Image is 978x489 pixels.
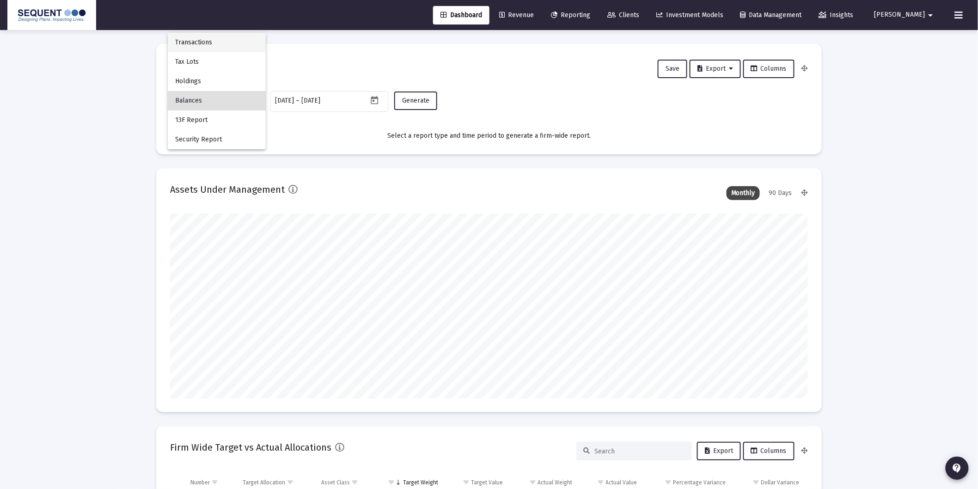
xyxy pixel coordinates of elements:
span: Holdings [175,72,258,91]
span: 13F Report [175,110,258,130]
span: Tax Lots [175,52,258,72]
span: Balances [175,91,258,110]
span: Transactions [175,33,258,52]
span: Security Report [175,130,258,149]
